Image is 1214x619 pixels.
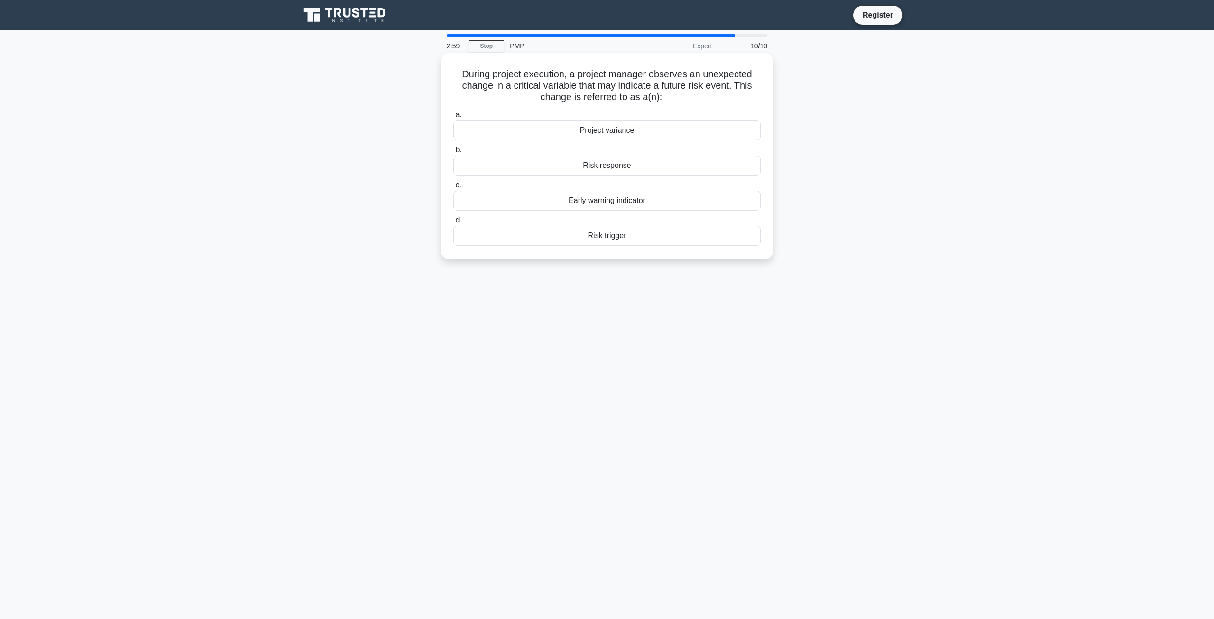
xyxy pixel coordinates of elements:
div: 2:59 [441,37,469,55]
div: Risk trigger [453,226,761,246]
span: c. [455,181,461,189]
span: d. [455,216,461,224]
div: Early warning indicator [453,191,761,211]
div: Risk response [453,156,761,176]
div: Project variance [453,120,761,140]
a: Stop [469,40,504,52]
div: PMP [504,37,635,55]
div: 10/10 [717,37,773,55]
span: b. [455,146,461,154]
div: Expert [635,37,717,55]
a: Register [857,9,899,21]
h5: During project execution, a project manager observes an unexpected change in a critical variable ... [452,68,762,103]
span: a. [455,111,461,119]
